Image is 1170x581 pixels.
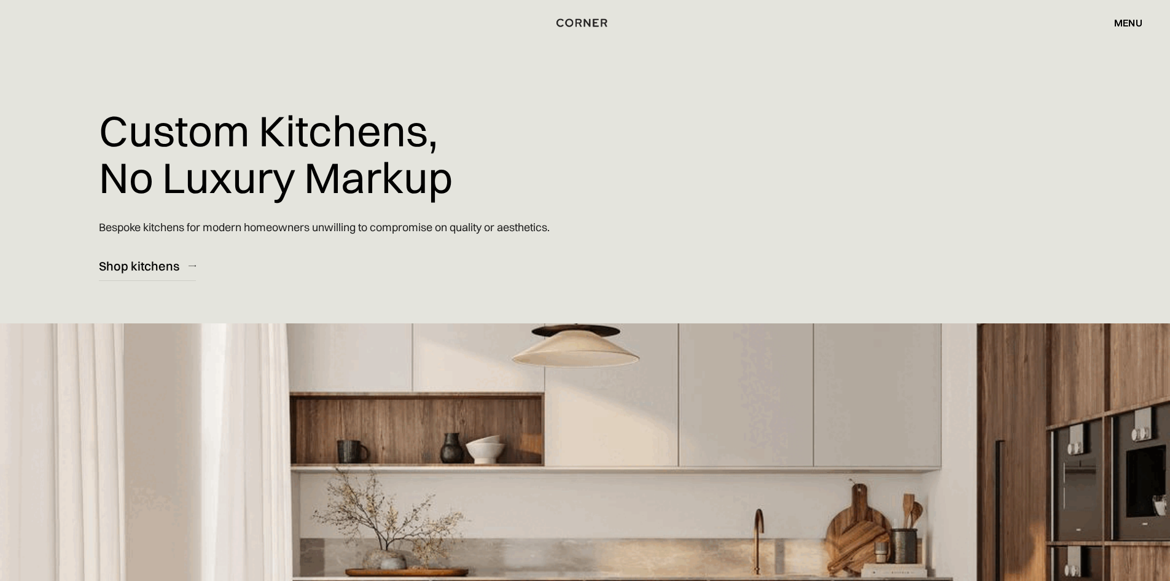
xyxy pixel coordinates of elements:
[99,258,179,274] div: Shop kitchens
[542,15,629,31] a: home
[99,98,453,210] h1: Custom Kitchens, No Luxury Markup
[99,251,196,281] a: Shop kitchens
[1114,18,1142,28] div: menu
[1102,12,1142,33] div: menu
[99,210,550,245] p: Bespoke kitchens for modern homeowners unwilling to compromise on quality or aesthetics.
